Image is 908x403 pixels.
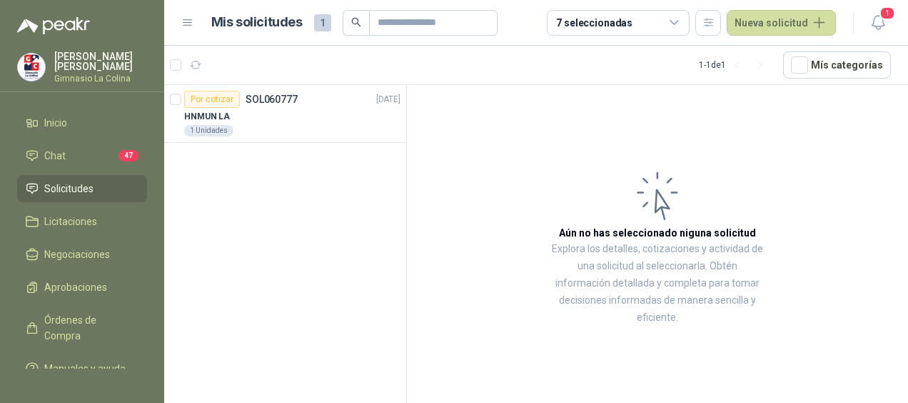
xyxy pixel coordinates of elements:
button: Nueva solicitud [727,10,836,36]
span: 47 [118,150,138,161]
span: 1 [879,6,895,20]
a: Aprobaciones [17,274,147,301]
div: 1 - 1 de 1 [699,54,772,76]
span: Inicio [44,115,67,131]
p: [DATE] [376,93,400,106]
span: search [351,17,361,27]
p: Gimnasio La Colina [54,74,147,83]
button: Mís categorías [783,51,891,79]
a: Negociaciones [17,241,147,268]
img: Company Logo [18,54,45,81]
img: Logo peakr [17,17,90,34]
a: Chat47 [17,142,147,169]
p: HNMUN LA [184,110,230,124]
a: Órdenes de Compra [17,307,147,349]
span: Licitaciones [44,214,97,229]
span: Manuales y ayuda [44,361,126,377]
a: Por cotizarSOL060777[DATE] HNMUN LA1 Unidades [164,85,406,143]
a: Inicio [17,109,147,136]
button: 1 [865,10,891,36]
span: Negociaciones [44,247,110,262]
span: Chat [44,148,66,164]
span: 1 [314,14,331,31]
div: Por cotizar [184,91,240,108]
p: Explora los detalles, cotizaciones y actividad de una solicitud al seleccionarla. Obtén informaci... [550,241,765,327]
h3: Aún no has seleccionado niguna solicitud [559,225,756,241]
span: Solicitudes [44,181,94,196]
span: Aprobaciones [44,279,107,295]
span: Órdenes de Compra [44,312,133,344]
a: Licitaciones [17,208,147,235]
h1: Mis solicitudes [211,12,303,33]
div: 7 seleccionadas [556,15,632,31]
p: SOL060777 [246,94,298,104]
div: 1 Unidades [184,125,233,136]
p: [PERSON_NAME] [PERSON_NAME] [54,51,147,71]
a: Solicitudes [17,175,147,202]
a: Manuales y ayuda [17,355,147,382]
